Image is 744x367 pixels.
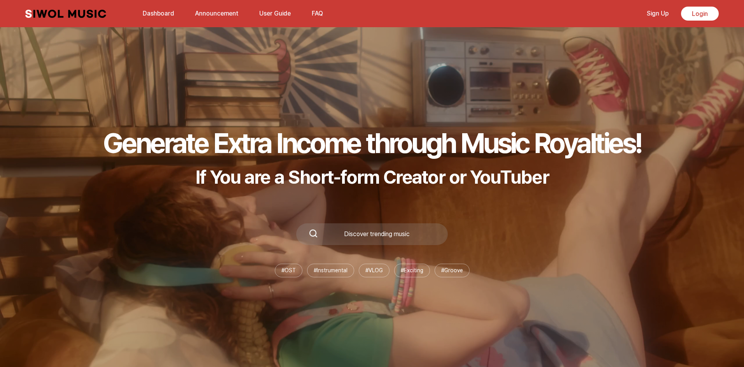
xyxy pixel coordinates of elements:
a: Announcement [190,5,243,22]
li: # OST [275,264,302,277]
a: Dashboard [138,5,179,22]
li: # VLOG [359,264,389,277]
button: FAQ [307,4,328,23]
h1: Generate Extra Income through Music Royalties! [103,126,641,160]
li: # Instrumental [307,264,354,277]
li: # Exciting [394,264,430,277]
p: If You are a Short-form Creator or YouTuber [103,166,641,188]
a: Login [681,7,719,21]
a: User Guide [255,5,295,22]
div: Discover trending music [318,231,435,237]
li: # Groove [435,264,470,277]
a: Sign Up [642,5,673,22]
